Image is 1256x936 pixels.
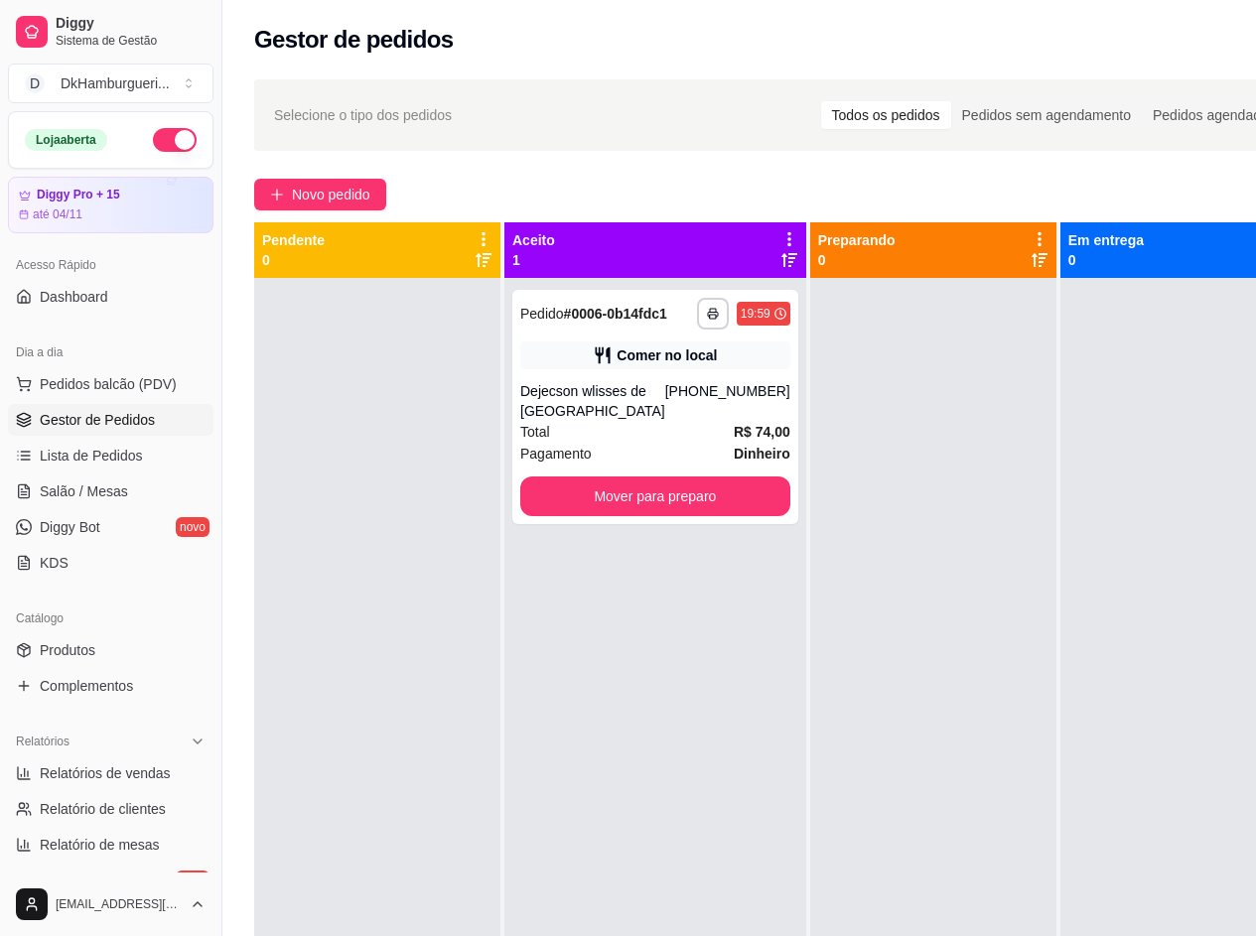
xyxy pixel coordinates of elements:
[741,306,770,322] div: 19:59
[40,481,128,501] span: Salão / Mesas
[520,421,550,443] span: Total
[274,104,452,126] span: Selecione o tipo dos pedidos
[292,184,370,205] span: Novo pedido
[617,345,717,365] div: Comer no local
[8,177,213,233] a: Diggy Pro + 15até 04/11
[520,476,790,516] button: Mover para preparo
[40,553,69,573] span: KDS
[56,33,206,49] span: Sistema de Gestão
[8,865,213,896] a: Relatório de fidelidadenovo
[8,404,213,436] a: Gestor de Pedidos
[33,206,82,222] article: até 04/11
[61,73,170,93] div: DkHamburgueri ...
[40,374,177,394] span: Pedidos balcão (PDV)
[16,734,70,749] span: Relatórios
[520,381,665,421] div: Dejecson wlisses de [GEOGRAPHIC_DATA]
[25,129,107,151] div: Loja aberta
[8,440,213,471] a: Lista de Pedidos
[8,670,213,702] a: Complementos
[8,336,213,368] div: Dia a dia
[56,896,182,912] span: [EMAIL_ADDRESS][DOMAIN_NAME]
[8,475,213,507] a: Salão / Mesas
[734,446,790,462] strong: Dinheiro
[40,517,100,537] span: Diggy Bot
[254,24,454,56] h2: Gestor de pedidos
[8,511,213,543] a: Diggy Botnovo
[520,443,592,465] span: Pagamento
[40,763,171,783] span: Relatórios de vendas
[512,250,555,270] p: 1
[520,306,564,322] span: Pedido
[8,829,213,861] a: Relatório de mesas
[512,230,555,250] p: Aceito
[40,410,155,430] span: Gestor de Pedidos
[8,602,213,634] div: Catálogo
[8,793,213,825] a: Relatório de clientes
[8,368,213,400] button: Pedidos balcão (PDV)
[8,880,213,928] button: [EMAIL_ADDRESS][DOMAIN_NAME]
[8,634,213,666] a: Produtos
[564,306,667,322] strong: # 0006-0b14fdc1
[40,870,178,890] span: Relatório de fidelidade
[8,249,213,281] div: Acesso Rápido
[40,835,160,855] span: Relatório de mesas
[821,101,951,129] div: Todos os pedidos
[40,287,108,307] span: Dashboard
[40,446,143,466] span: Lista de Pedidos
[37,188,120,202] article: Diggy Pro + 15
[8,281,213,313] a: Dashboard
[262,250,325,270] p: 0
[818,230,896,250] p: Preparando
[8,8,213,56] a: DiggySistema de Gestão
[262,230,325,250] p: Pendente
[665,381,790,421] div: [PHONE_NUMBER]
[8,64,213,103] button: Select a team
[270,188,284,201] span: plus
[25,73,45,93] span: D
[40,799,166,819] span: Relatório de clientes
[56,15,206,33] span: Diggy
[1068,230,1144,250] p: Em entrega
[254,179,386,210] button: Novo pedido
[1068,250,1144,270] p: 0
[951,101,1142,129] div: Pedidos sem agendamento
[153,128,197,152] button: Alterar Status
[8,547,213,579] a: KDS
[40,676,133,696] span: Complementos
[734,424,790,440] strong: R$ 74,00
[40,640,95,660] span: Produtos
[8,757,213,789] a: Relatórios de vendas
[818,250,896,270] p: 0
